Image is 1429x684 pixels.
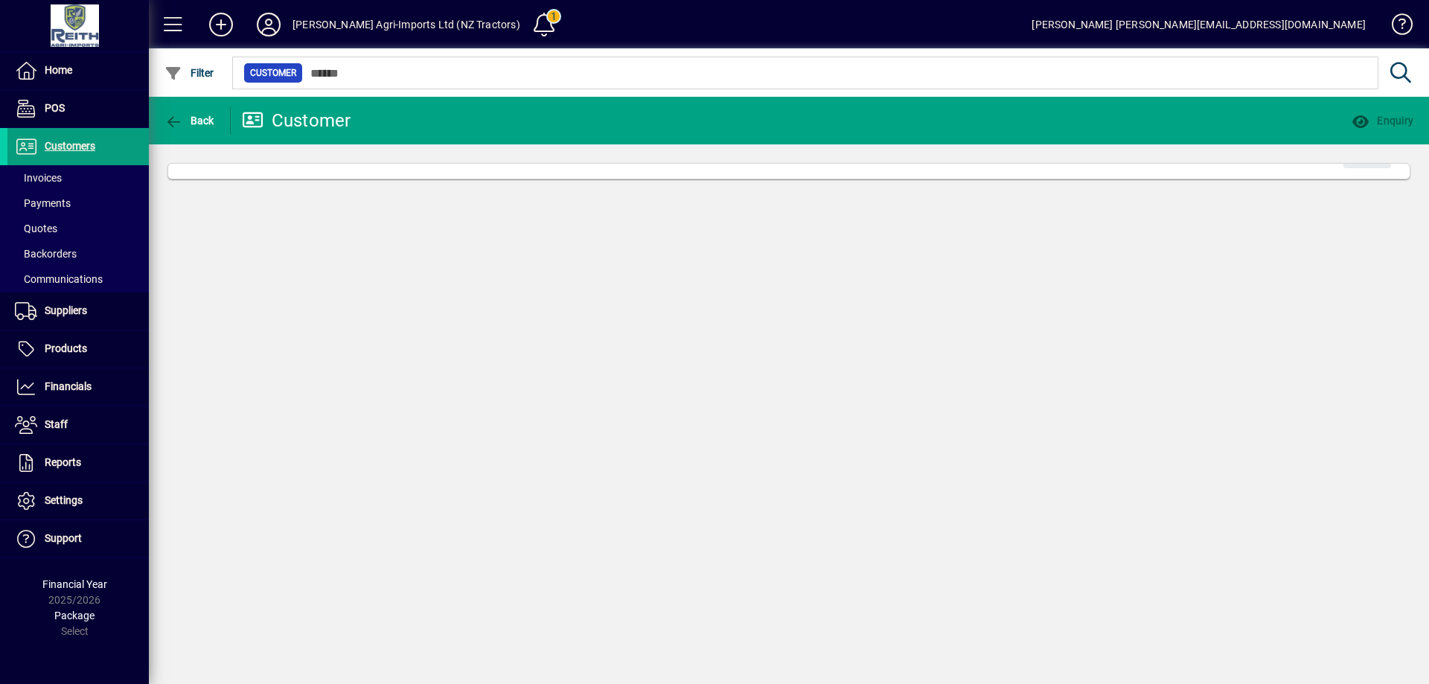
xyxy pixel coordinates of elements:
[7,266,149,292] a: Communications
[7,191,149,216] a: Payments
[7,444,149,482] a: Reports
[292,13,520,36] div: [PERSON_NAME] Agri-Imports Ltd (NZ Tractors)
[45,304,87,316] span: Suppliers
[7,90,149,127] a: POS
[161,107,218,134] button: Back
[161,60,218,86] button: Filter
[45,64,72,76] span: Home
[1381,3,1410,51] a: Knowledge Base
[164,115,214,127] span: Back
[245,11,292,38] button: Profile
[45,494,83,506] span: Settings
[45,342,87,354] span: Products
[45,380,92,392] span: Financials
[45,418,68,430] span: Staff
[15,273,103,285] span: Communications
[7,520,149,557] a: Support
[15,172,62,184] span: Invoices
[7,241,149,266] a: Backorders
[7,52,149,89] a: Home
[7,293,149,330] a: Suppliers
[45,532,82,544] span: Support
[7,368,149,406] a: Financials
[15,223,57,234] span: Quotes
[149,107,231,134] app-page-header-button: Back
[250,65,296,80] span: Customer
[7,216,149,241] a: Quotes
[7,165,149,191] a: Invoices
[45,456,81,468] span: Reports
[7,330,149,368] a: Products
[45,102,65,114] span: POS
[15,248,77,260] span: Backorders
[242,109,351,132] div: Customer
[15,197,71,209] span: Payments
[54,610,95,621] span: Package
[197,11,245,38] button: Add
[42,578,107,590] span: Financial Year
[7,406,149,444] a: Staff
[45,140,95,152] span: Customers
[1343,141,1391,168] button: Edit
[164,67,214,79] span: Filter
[7,482,149,520] a: Settings
[1032,13,1366,36] div: [PERSON_NAME] [PERSON_NAME][EMAIL_ADDRESS][DOMAIN_NAME]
